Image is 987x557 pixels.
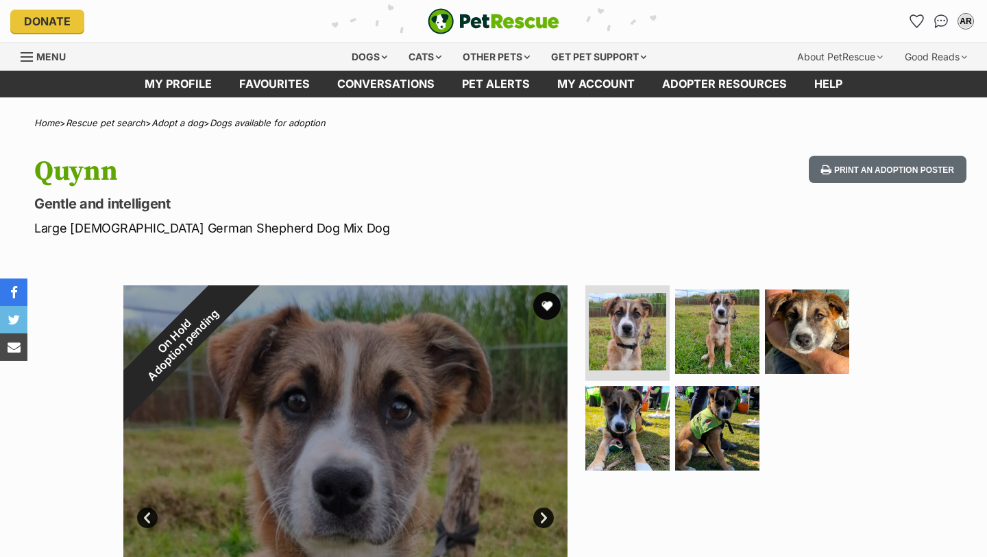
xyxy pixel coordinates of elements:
p: Large [DEMOGRAPHIC_DATA] German Shepherd Dog Mix Dog [34,219,602,237]
div: Dogs [342,43,397,71]
div: Get pet support [541,43,656,71]
img: Photo of Quynn [675,386,759,471]
img: Photo of Quynn [585,386,670,471]
div: On Hold [88,249,270,431]
img: logo-e224e6f780fb5917bec1dbf3a21bbac754714ae5b6737aabdf751b685950b380.svg [428,8,559,34]
div: Cats [399,43,451,71]
div: Other pets [453,43,539,71]
a: Dogs available for adoption [210,117,326,128]
a: conversations [324,71,448,97]
a: Adopter resources [648,71,801,97]
a: Favourites [226,71,324,97]
a: My profile [131,71,226,97]
img: chat-41dd97257d64d25036548639549fe6c8038ab92f7586957e7f3b1b290dea8141.svg [934,14,949,28]
a: Conversations [930,10,952,32]
div: About PetRescue [788,43,892,71]
a: Help [801,71,856,97]
img: Photo of Quynn [675,289,759,374]
a: PetRescue [428,8,559,34]
a: Menu [21,43,75,68]
button: My account [955,10,977,32]
a: Next [533,508,554,528]
a: Prev [137,508,158,528]
a: Favourites [905,10,927,32]
div: AR [959,14,973,28]
a: Home [34,117,60,128]
a: Donate [10,10,84,33]
a: My account [544,71,648,97]
span: Menu [36,51,66,62]
a: Adopt a dog [151,117,204,128]
h1: Quynn [34,156,602,187]
div: Good Reads [895,43,977,71]
p: Gentle and intelligent [34,194,602,213]
span: Adoption pending [140,301,228,389]
button: favourite [533,292,561,320]
ul: Account quick links [905,10,977,32]
a: Rescue pet search [66,117,145,128]
button: Print an adoption poster [809,156,966,184]
img: Photo of Quynn [589,293,666,370]
a: Pet alerts [448,71,544,97]
img: Photo of Quynn [765,289,849,374]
